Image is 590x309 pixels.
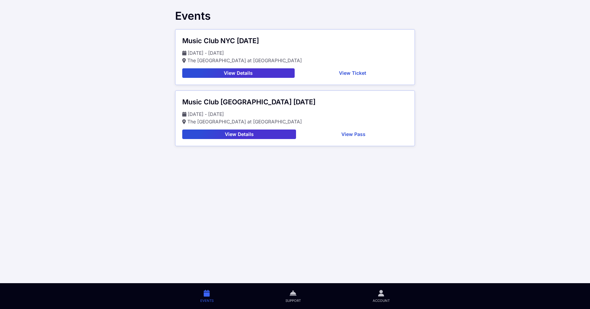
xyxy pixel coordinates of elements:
[182,57,408,64] p: The [GEOGRAPHIC_DATA] at [GEOGRAPHIC_DATA]
[200,298,214,303] span: Events
[182,36,408,45] div: Music Club NYC [DATE]
[164,283,249,309] a: Events
[373,298,390,303] span: Account
[175,10,415,22] div: Events
[182,130,296,139] button: View Details
[299,130,408,139] button: View Pass
[182,49,408,57] p: [DATE] - [DATE]
[182,98,408,106] div: Music Club [GEOGRAPHIC_DATA] [DATE]
[285,298,301,303] span: Support
[297,68,408,78] button: View Ticket
[182,68,295,78] button: View Details
[249,283,337,309] a: Support
[337,283,426,309] a: Account
[182,110,408,118] p: [DATE] - [DATE]
[182,118,408,125] p: The [GEOGRAPHIC_DATA] at [GEOGRAPHIC_DATA]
